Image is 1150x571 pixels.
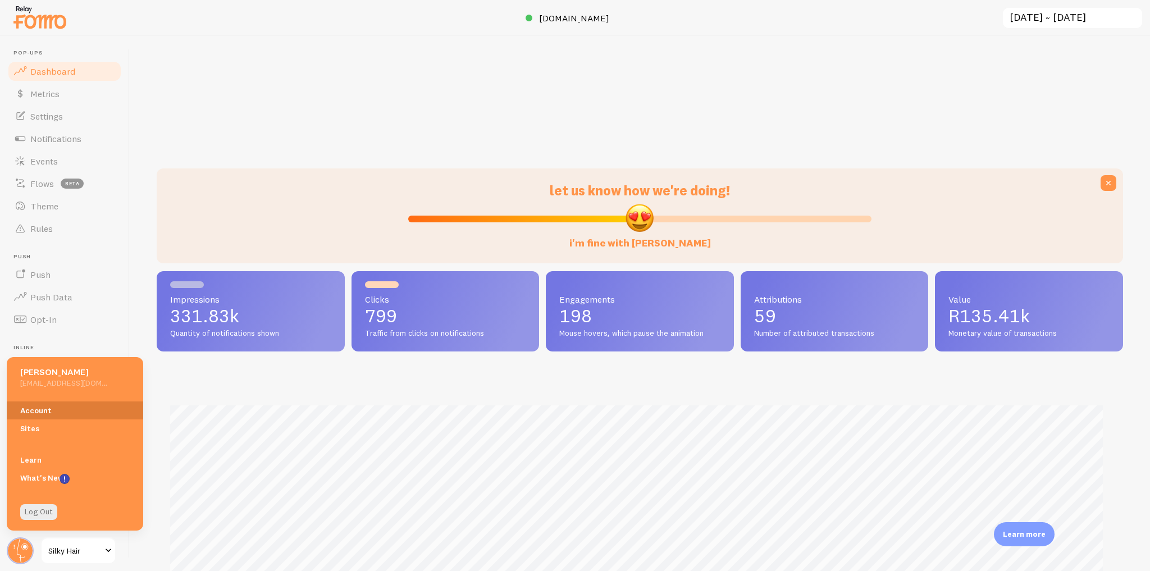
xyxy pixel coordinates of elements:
[948,295,1110,304] span: Value
[30,291,72,303] span: Push Data
[61,179,84,189] span: beta
[60,474,70,484] svg: <p>Watch New Feature Tutorials!</p>
[7,105,122,127] a: Settings
[948,328,1110,339] span: Monetary value of transactions
[624,203,655,233] img: emoji.png
[7,60,122,83] a: Dashboard
[754,307,915,325] p: 59
[7,83,122,105] a: Metrics
[30,133,81,144] span: Notifications
[365,328,526,339] span: Traffic from clicks on notifications
[170,295,331,304] span: Impressions
[13,344,122,351] span: Inline
[20,378,107,388] h5: [EMAIL_ADDRESS][DOMAIN_NAME]
[7,451,143,469] a: Learn
[170,307,331,325] p: 331.83k
[7,355,122,377] a: Inline
[7,419,143,437] a: Sites
[754,328,915,339] span: Number of attributed transactions
[7,308,122,331] a: Opt-In
[20,504,57,520] a: Log Out
[7,172,122,195] a: Flows beta
[754,295,915,304] span: Attributions
[569,226,711,250] label: i'm fine with [PERSON_NAME]
[20,366,107,378] h5: [PERSON_NAME]
[1003,529,1046,540] p: Learn more
[7,195,122,217] a: Theme
[12,3,68,31] img: fomo-relay-logo-orange.svg
[7,401,143,419] a: Account
[365,295,526,304] span: Clicks
[7,127,122,150] a: Notifications
[550,182,730,199] span: let us know how we're doing!
[40,537,116,564] a: Silky Hair
[948,305,1030,327] span: R135.41k
[13,49,122,57] span: Pop-ups
[7,286,122,308] a: Push Data
[30,178,54,189] span: Flows
[7,469,143,487] a: What's New
[30,156,58,167] span: Events
[30,223,53,234] span: Rules
[7,150,122,172] a: Events
[48,544,102,558] span: Silky Hair
[30,66,75,77] span: Dashboard
[170,328,331,339] span: Quantity of notifications shown
[30,111,63,122] span: Settings
[30,269,51,280] span: Push
[30,200,58,212] span: Theme
[559,307,720,325] p: 198
[7,217,122,240] a: Rules
[559,295,720,304] span: Engagements
[30,314,57,325] span: Opt-In
[30,88,60,99] span: Metrics
[559,328,720,339] span: Mouse hovers, which pause the animation
[7,263,122,286] a: Push
[994,522,1055,546] div: Learn more
[13,253,122,261] span: Push
[365,307,526,325] p: 799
